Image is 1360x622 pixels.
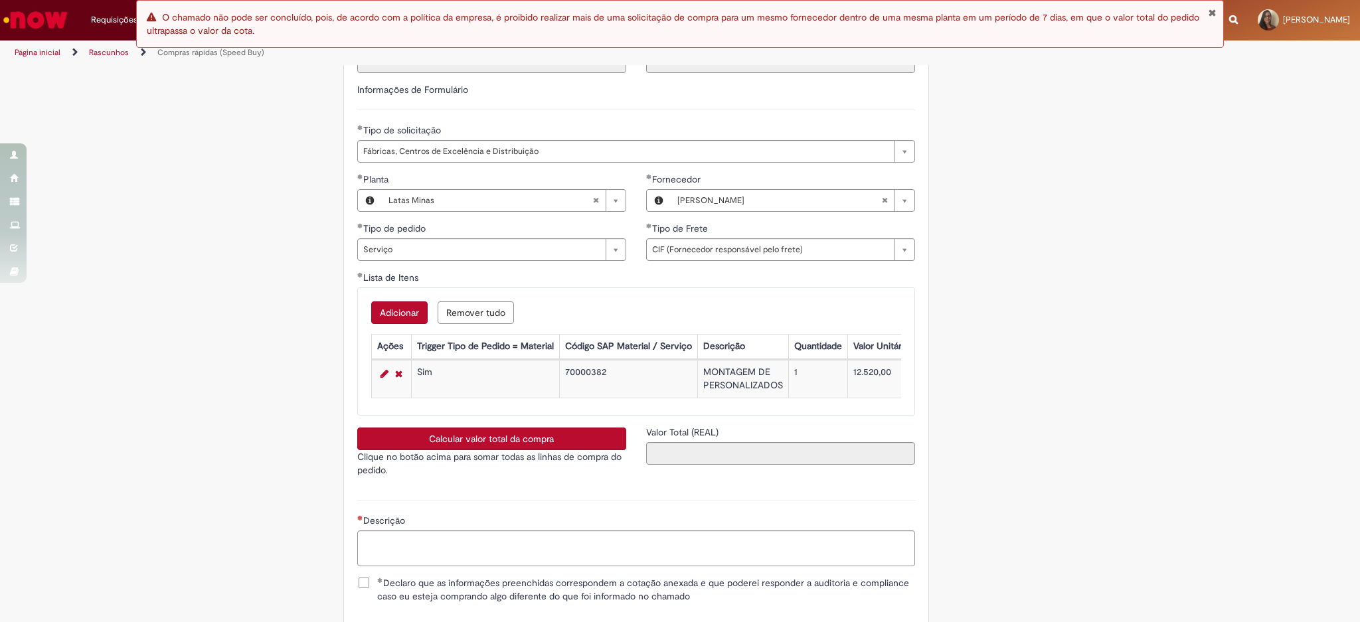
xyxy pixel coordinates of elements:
span: Obrigatório Preenchido [357,272,363,277]
th: Trigger Tipo de Pedido = Material [411,335,559,359]
a: Página inicial [15,47,60,58]
td: 70000382 [559,360,697,398]
span: Somente leitura - Valor Total (REAL) [646,426,721,438]
th: Ações [371,335,411,359]
a: Remover linha 1 [392,366,406,382]
span: Declaro que as informações preenchidas correspondem a cotação anexada e que poderei responder a a... [377,576,915,603]
a: [PERSON_NAME]Limpar campo Fornecedor [671,190,914,211]
span: Obrigatório Preenchido [357,174,363,179]
span: Fábricas, Centros de Excelência e Distribuição [363,141,888,162]
textarea: Descrição [357,530,915,566]
td: MONTAGEM DE PERSONALIZADOS [697,360,788,398]
button: Add a row for Lista de Itens [371,301,428,324]
span: Planta, Latas Minas [363,173,391,185]
button: Remove all rows for Lista de Itens [438,301,514,324]
a: Editar Linha 1 [377,366,392,382]
span: Descrição [363,514,408,526]
span: CIF (Fornecedor responsável pelo frete) [652,239,888,260]
span: Serviço [363,239,599,260]
th: Quantidade [788,335,847,359]
span: [PERSON_NAME] [677,190,881,211]
td: 1 [788,360,847,398]
button: Calcular valor total da compra [357,428,626,450]
span: Latas Minas [388,190,592,211]
button: Planta, Visualizar este registro Latas Minas [358,190,382,211]
span: Necessários [357,515,363,520]
span: Obrigatório Preenchido [646,223,652,228]
span: Obrigatório Preenchido [377,578,383,583]
button: Fechar Notificação [1208,7,1217,18]
span: Requisições [91,13,137,27]
th: Descrição [697,335,788,359]
span: Obrigatório Preenchido [646,174,652,179]
abbr: Limpar campo Fornecedor [875,190,894,211]
a: Rascunhos [89,47,129,58]
span: Obrigatório Preenchido [357,223,363,228]
p: Clique no botão acima para somar todas as linhas de compra do pedido. [357,450,626,477]
span: [PERSON_NAME] [1283,14,1350,25]
img: ServiceNow [1,7,70,33]
span: O chamado não pode ser concluído, pois, de acordo com a política da empresa, é proibido realizar ... [147,11,1199,37]
label: Informações de Formulário [357,84,468,96]
abbr: Limpar campo Planta [586,190,606,211]
button: Fornecedor , Visualizar este registro IGO INACIO RODRIGUES FERNANDES [647,190,671,211]
span: Tipo de Frete [652,222,711,234]
span: Tipo de solicitação [363,124,444,136]
span: Tipo de pedido [363,222,428,234]
span: Obrigatório Preenchido [357,125,363,130]
span: Lista de Itens [363,272,421,283]
span: Fornecedor , IGO INACIO RODRIGUES FERNANDES [652,173,703,185]
ul: Trilhas de página [10,40,896,65]
input: Valor Total (REAL) [646,442,915,465]
a: Compras rápidas (Speed Buy) [157,47,264,58]
a: Latas MinasLimpar campo Planta [382,190,626,211]
th: Código SAP Material / Serviço [559,335,697,359]
td: 12.520,00 [847,360,914,398]
th: Valor Unitário [847,335,914,359]
td: Sim [411,360,559,398]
